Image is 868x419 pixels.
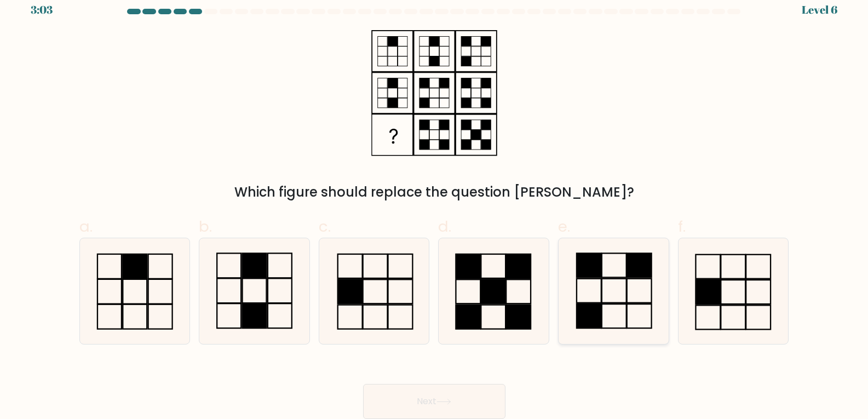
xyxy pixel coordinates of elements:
div: Level 6 [802,2,837,18]
div: Which figure should replace the question [PERSON_NAME]? [86,182,783,202]
span: e. [558,216,570,237]
span: c. [319,216,331,237]
span: b. [199,216,212,237]
div: 3:03 [31,2,53,18]
span: a. [79,216,93,237]
button: Next [363,384,505,419]
span: f. [678,216,686,237]
span: d. [438,216,451,237]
